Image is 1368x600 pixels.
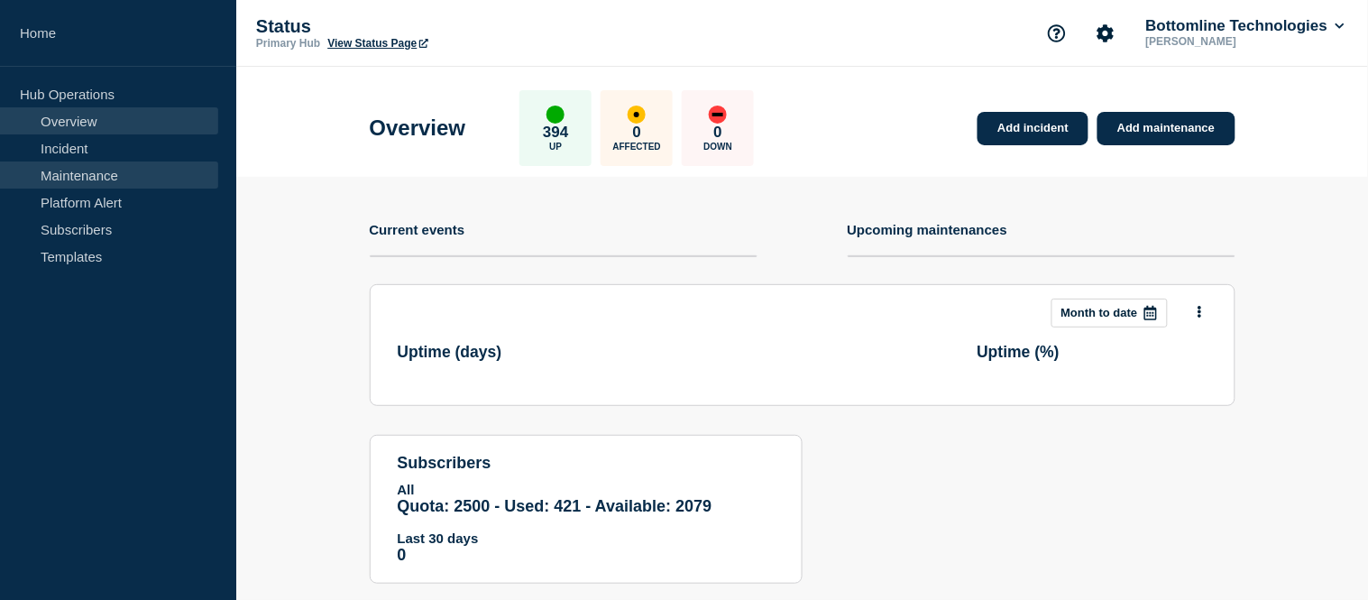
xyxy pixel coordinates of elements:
h4: Upcoming maintenances [848,222,1008,237]
p: Up [549,142,562,152]
p: Status [256,16,617,37]
h3: Uptime ( days ) [398,343,502,362]
span: Quota: 2500 - Used: 421 - Available: 2079 [398,497,712,515]
p: Down [703,142,732,152]
p: Primary Hub [256,37,320,50]
a: View Status Page [327,37,427,50]
p: Last 30 days [398,531,775,546]
div: down [709,106,727,124]
h4: subscribers [398,454,775,473]
h4: Current events [370,222,465,237]
p: 0 [714,124,722,142]
a: Add incident [978,112,1088,145]
a: Add maintenance [1097,112,1235,145]
button: Bottomline Technologies [1143,17,1348,35]
button: Month to date [1051,299,1168,328]
div: up [546,106,565,124]
button: Account settings [1087,14,1125,52]
p: All [398,482,775,497]
p: [PERSON_NAME] [1143,35,1330,48]
p: Affected [613,142,661,152]
h3: Uptime ( % ) [978,343,1060,362]
button: Support [1038,14,1076,52]
p: 394 [543,124,568,142]
p: 0 [398,546,775,565]
p: 0 [633,124,641,142]
h1: Overview [370,115,466,141]
p: Month to date [1061,306,1138,319]
div: affected [628,106,646,124]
